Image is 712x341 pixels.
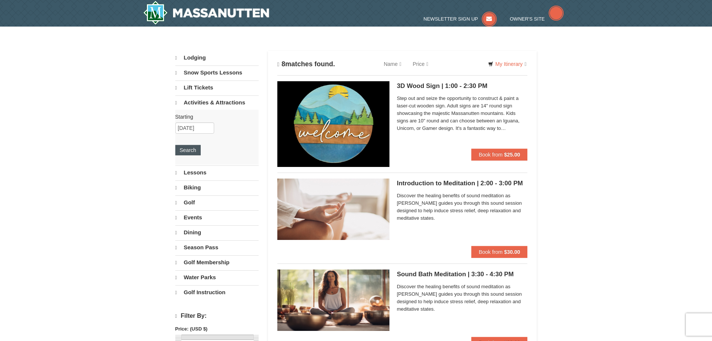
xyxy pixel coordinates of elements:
[175,326,208,332] strong: Price: (USD $)
[175,66,259,80] a: Snow Sports Lessons
[397,283,528,313] span: Discover the healing benefits of sound meditation as [PERSON_NAME] guides you through this sound ...
[175,95,259,110] a: Activities & Attractions
[277,60,335,68] h4: matches found.
[471,149,528,161] button: Book from $25.00
[175,165,259,180] a: Lessons
[407,57,434,71] a: Price
[378,57,407,71] a: Name
[277,81,389,167] img: 18871151-71-f4144550.png
[175,180,259,195] a: Biking
[479,249,503,255] span: Book from
[277,179,389,240] img: 18871151-47-855d39d5.jpg
[175,313,259,320] h4: Filter By:
[175,285,259,299] a: Golf Instruction
[175,80,259,95] a: Lift Tickets
[277,270,389,331] img: 18871151-77-b4dd4412.jpg
[397,95,528,132] span: Step out and seize the opportunity to construct & paint a laser-cut wooden sign. Adult signs are ...
[504,249,520,255] strong: $30.00
[175,225,259,240] a: Dining
[423,16,497,22] a: Newsletter Sign Up
[397,82,528,90] h5: 3D Wood Sign | 1:00 - 2:30 PM
[175,210,259,225] a: Events
[175,145,201,155] button: Search
[471,246,528,258] button: Book from $30.00
[483,58,531,70] a: My Itinerary
[397,192,528,222] span: Discover the healing benefits of sound meditation as [PERSON_NAME] guides you through this sound ...
[175,255,259,270] a: Golf Membership
[175,270,259,284] a: Water Parks
[175,195,259,210] a: Golf
[397,271,528,278] h5: Sound Bath Meditation | 3:30 - 4:30 PM
[479,152,503,158] span: Book from
[175,240,259,255] a: Season Pass
[510,16,545,22] span: Owner's Site
[423,16,478,22] span: Newsletter Sign Up
[143,1,269,25] img: Massanutten Resort Logo
[510,16,564,22] a: Owner's Site
[397,180,528,187] h5: Introduction to Meditation | 2:00 - 3:00 PM
[143,1,269,25] a: Massanutten Resort
[175,113,253,121] label: Starting
[504,152,520,158] strong: $25.00
[281,60,285,68] span: 8
[175,51,259,65] a: Lodging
